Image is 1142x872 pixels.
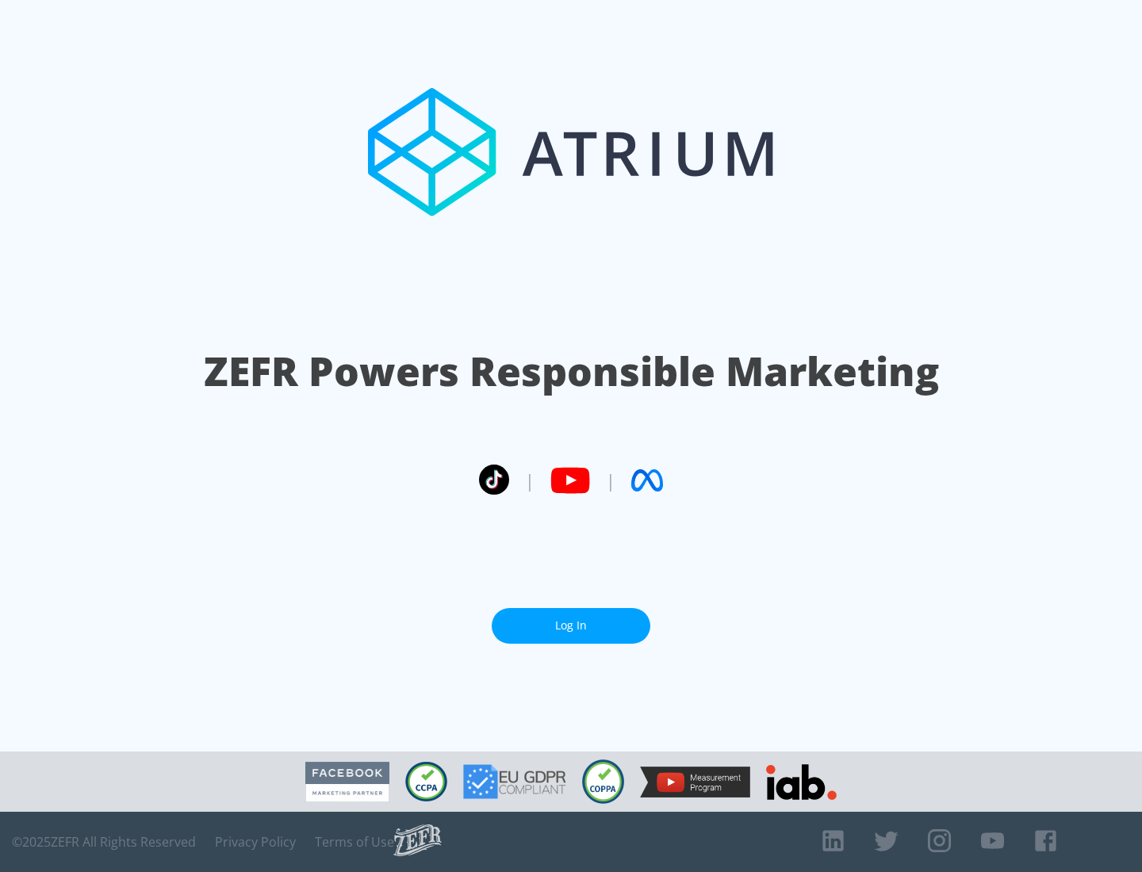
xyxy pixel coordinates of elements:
img: IAB [766,764,837,800]
h1: ZEFR Powers Responsible Marketing [204,344,939,399]
img: GDPR Compliant [463,764,566,799]
a: Privacy Policy [215,834,296,850]
img: Facebook Marketing Partner [305,762,389,802]
span: © 2025 ZEFR All Rights Reserved [12,834,196,850]
img: COPPA Compliant [582,759,624,804]
span: | [606,469,615,492]
img: YouTube Measurement Program [640,767,750,797]
a: Log In [492,608,650,644]
a: Terms of Use [315,834,394,850]
span: | [525,469,535,492]
img: CCPA Compliant [405,762,447,801]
